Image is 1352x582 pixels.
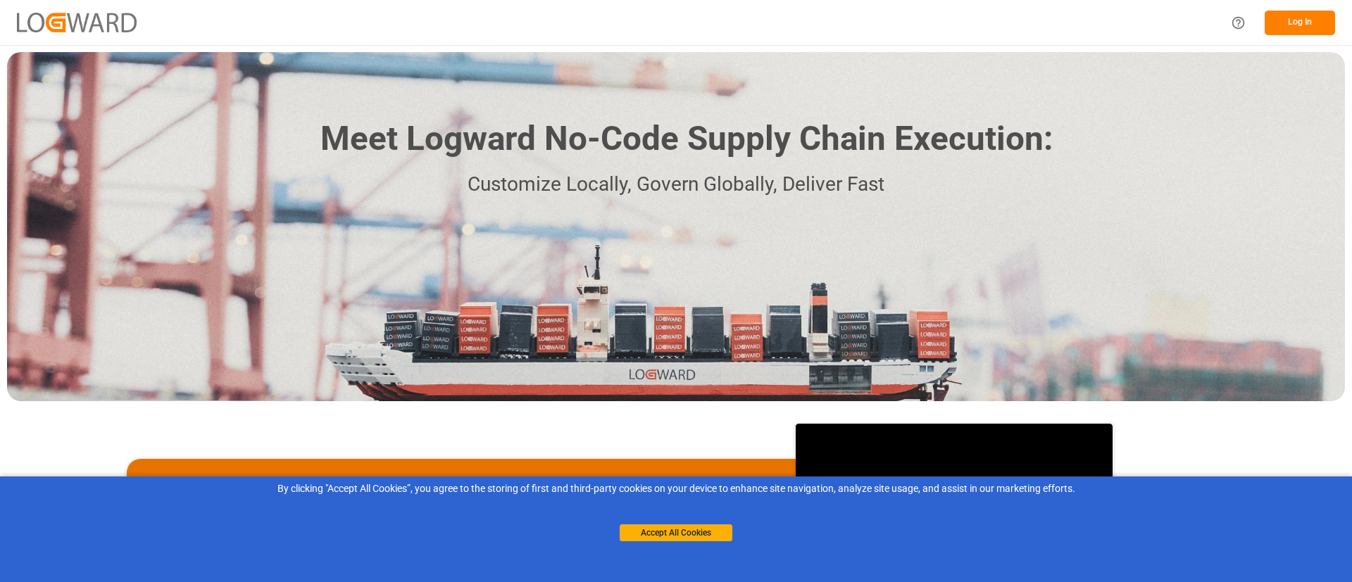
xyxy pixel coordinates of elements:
[299,169,1053,201] p: Customize Locally, Govern Globally, Deliver Fast
[1265,11,1335,35] button: Log In
[620,524,732,541] button: Accept All Cookies
[320,114,1053,164] h1: Meet Logward No-Code Supply Chain Execution:
[1222,7,1254,39] button: Help Center
[17,13,137,32] img: Logward_new_orange.png
[10,481,1342,496] div: By clicking "Accept All Cookies”, you agree to the storing of first and third-party cookies on yo...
